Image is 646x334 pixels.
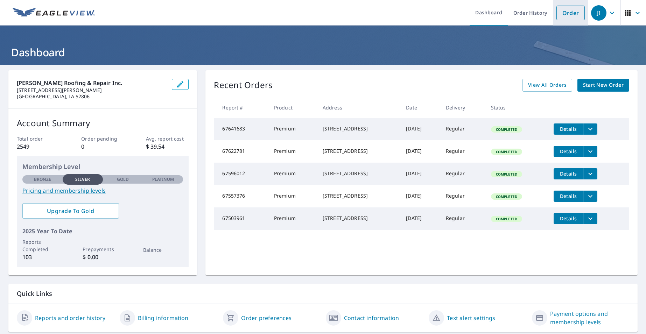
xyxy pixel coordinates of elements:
[22,186,183,195] a: Pricing and membership levels
[17,117,189,129] p: Account Summary
[323,170,395,177] div: [STREET_ADDRESS]
[591,5,606,21] div: JI
[28,207,113,215] span: Upgrade To Gold
[214,97,268,118] th: Report #
[17,289,629,298] p: Quick Links
[146,142,189,151] p: $ 39.54
[22,238,63,253] p: Reports Completed
[554,146,583,157] button: detailsBtn-67622781
[268,207,317,230] td: Premium
[440,163,485,185] td: Regular
[22,253,63,261] p: 103
[583,191,597,202] button: filesDropdownBtn-67557376
[558,193,579,199] span: Details
[143,246,183,254] p: Balance
[323,125,395,132] div: [STREET_ADDRESS]
[117,176,129,183] p: Gold
[400,140,440,163] td: [DATE]
[146,135,189,142] p: Avg. report cost
[214,207,268,230] td: 67503961
[35,314,105,322] a: Reports and order history
[440,97,485,118] th: Delivery
[558,170,579,177] span: Details
[583,213,597,224] button: filesDropdownBtn-67503961
[558,126,579,132] span: Details
[400,163,440,185] td: [DATE]
[214,118,268,140] td: 67641683
[344,314,399,322] a: Contact information
[550,310,629,326] a: Payment options and membership levels
[583,168,597,179] button: filesDropdownBtn-67596012
[17,79,166,87] p: [PERSON_NAME] Roofing & Repair Inc.
[440,140,485,163] td: Regular
[440,207,485,230] td: Regular
[214,79,273,92] p: Recent Orders
[138,314,188,322] a: Billing information
[323,148,395,155] div: [STREET_ADDRESS]
[241,314,292,322] a: Order preferences
[323,215,395,222] div: [STREET_ADDRESS]
[152,176,174,183] p: Platinum
[22,162,183,171] p: Membership Level
[554,168,583,179] button: detailsBtn-67596012
[268,163,317,185] td: Premium
[558,215,579,222] span: Details
[34,176,51,183] p: Bronze
[492,127,521,132] span: Completed
[268,185,317,207] td: Premium
[492,194,521,199] span: Completed
[22,227,183,235] p: 2025 Year To Date
[214,185,268,207] td: 67557376
[83,253,123,261] p: $ 0.00
[17,142,60,151] p: 2549
[492,172,521,177] span: Completed
[317,97,400,118] th: Address
[75,176,90,183] p: Silver
[17,93,166,100] p: [GEOGRAPHIC_DATA], IA 52806
[323,192,395,199] div: [STREET_ADDRESS]
[492,149,521,154] span: Completed
[22,203,119,219] a: Upgrade To Gold
[556,6,585,20] a: Order
[83,246,123,253] p: Prepayments
[400,97,440,118] th: Date
[583,146,597,157] button: filesDropdownBtn-67622781
[554,213,583,224] button: detailsBtn-67503961
[485,97,548,118] th: Status
[558,148,579,155] span: Details
[440,118,485,140] td: Regular
[440,185,485,207] td: Regular
[13,8,95,18] img: EV Logo
[583,81,624,90] span: Start New Order
[8,45,638,59] h1: Dashboard
[583,123,597,135] button: filesDropdownBtn-67641683
[17,87,166,93] p: [STREET_ADDRESS][PERSON_NAME]
[492,216,521,221] span: Completed
[214,163,268,185] td: 67596012
[528,81,567,90] span: View All Orders
[554,191,583,202] button: detailsBtn-67557376
[522,79,572,92] a: View All Orders
[400,118,440,140] td: [DATE]
[447,314,495,322] a: Text alert settings
[17,135,60,142] p: Total order
[554,123,583,135] button: detailsBtn-67641683
[268,140,317,163] td: Premium
[214,140,268,163] td: 67622781
[577,79,629,92] a: Start New Order
[400,207,440,230] td: [DATE]
[81,142,124,151] p: 0
[268,118,317,140] td: Premium
[268,97,317,118] th: Product
[81,135,124,142] p: Order pending
[400,185,440,207] td: [DATE]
